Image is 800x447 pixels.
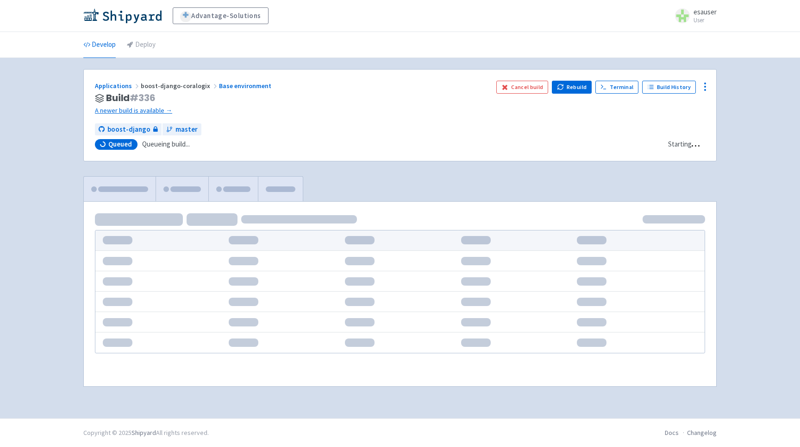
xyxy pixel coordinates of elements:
[95,123,162,136] a: boost-django
[108,140,132,149] span: Queued
[106,93,156,103] span: Build
[552,81,592,94] button: Rebuild
[95,82,141,90] a: Applications
[642,81,696,94] a: Build History
[142,139,190,150] span: Queueing build...
[83,428,209,438] div: Copyright © 2025 All rights reserved.
[127,32,156,58] a: Deploy
[95,105,489,116] a: A newer build is available →
[83,32,116,58] a: Develop
[175,124,198,135] span: master
[173,7,269,24] a: Advantage-Solutions
[496,81,549,94] button: Cancel build
[131,428,156,437] a: Shipyard
[107,124,150,135] span: boost-django
[668,139,692,150] div: Starting
[162,123,201,136] a: master
[595,81,638,94] a: Terminal
[669,8,717,23] a: esauser User
[694,7,717,16] span: esauser
[665,428,679,437] a: Docs
[694,17,717,23] small: User
[219,82,273,90] a: Base environment
[83,8,162,23] img: Shipyard logo
[141,82,219,90] span: boost-django-coralogix
[687,428,717,437] a: Changelog
[130,91,155,104] span: # 336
